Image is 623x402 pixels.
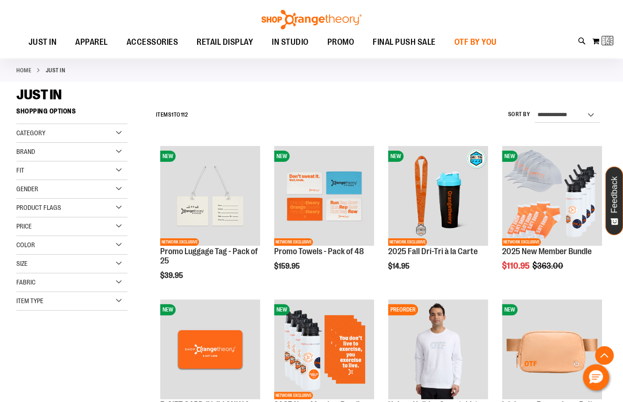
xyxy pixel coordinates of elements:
span: Size [16,260,28,267]
span: NEW [502,304,517,315]
span: APPAREL [75,32,108,53]
span: NEW [160,151,176,162]
a: RETAIL DISPLAY [187,32,262,53]
span: ACCESSORIES [127,32,178,53]
a: IN STUDIO [262,32,318,53]
img: 2025 Fall Dri-Tri à la Carte [388,146,488,246]
span: Category [16,129,45,137]
a: ACCESSORIES [117,32,188,53]
div: product [269,141,379,294]
a: JUST IN [19,32,66,53]
h2: Items to [156,108,188,122]
span: PREORDER [388,304,418,315]
span: Color [16,241,35,249]
span: $39.95 [160,271,184,280]
span: NEW [160,304,176,315]
span: $363.00 [532,261,565,270]
a: Unisex Holiday SweatshirtPREORDER [388,299,488,401]
img: Promo Towels - Pack of 48 [274,146,374,246]
img: 2025 New Member Bundle [274,299,374,399]
span: Product Flags [16,204,61,211]
div: product [497,141,607,294]
a: APPAREL [66,32,117,53]
a: 2025 New Member BundleNEWNETWORK EXCLUSIVE [502,146,602,247]
span: RETAIL DISPLAY [197,32,253,53]
img: 2025 New Member Bundle [502,146,602,246]
span: OTF BY YOU [454,32,497,53]
div: product [383,141,493,294]
span: $159.95 [274,262,301,270]
a: FINAL PUSH SALE [363,32,445,53]
a: Home [16,66,31,75]
img: lululemon Everywhere Belt Bag [502,299,602,399]
span: 1 [171,111,174,118]
span: NETWORK EXCLUSIVE [160,238,199,246]
a: Promo Luggage Tag - Pack of 25NEWNETWORK EXCLUSIVE [160,146,260,247]
a: OTF BY YOU [445,32,506,53]
span: Price [16,222,32,230]
strong: Shopping Options [16,103,127,124]
span: PROMO [327,32,354,53]
a: PROMO [318,32,364,53]
span: NEW [274,151,290,162]
a: Promo Towels - Pack of 48NEWNETWORK EXCLUSIVE [274,146,374,247]
span: NETWORK EXCLUSIVE [274,392,313,399]
strong: JUST IN [46,66,65,75]
span: NEW [502,151,517,162]
div: product [156,141,265,304]
a: 2025 New Member BundleNEWNETWORK EXCLUSIVE [274,299,374,401]
a: Promo Luggage Tag - Pack of 25 [160,247,258,265]
a: Promo Towels - Pack of 48 [274,247,364,256]
a: 2025 New Member Bundle [502,247,592,256]
span: NETWORK EXCLUSIVE [274,238,313,246]
span: Feedback [610,176,619,213]
span: Fabric [16,278,35,286]
img: Loading... [602,35,613,46]
button: Hello, have a question? Let’s chat. [583,364,609,390]
span: JUST IN [16,87,62,103]
button: Loading... [592,34,614,49]
span: NETWORK EXCLUSIVE [502,238,541,246]
img: Shop Orangetheory [260,10,363,29]
label: Sort By [508,111,530,118]
span: NETWORK EXCLUSIVE [388,238,427,246]
span: NEW [274,304,290,315]
a: lululemon Everywhere Belt Bag NEW [502,299,602,401]
a: 2025 Fall Dri-Tri à la Carte [388,247,478,256]
span: Item Type [16,297,43,305]
button: Back To Top [595,346,614,365]
span: 112 [181,111,188,118]
span: $14.95 [388,262,411,270]
span: $110.95 [502,261,531,270]
img: Unisex Holiday Sweatshirt [388,299,488,399]
span: Brand [16,148,35,155]
button: Feedback - Show survey [605,166,623,235]
a: 2025 Fall Dri-Tri à la CarteNEWNETWORK EXCLUSIVE [388,146,488,247]
span: Fit [16,166,24,174]
span: FINAL PUSH SALE [373,32,436,53]
img: Promo Luggage Tag - Pack of 25 [160,146,260,246]
span: JUST IN [28,32,57,53]
a: E-GIFT CARD (Valid ONLY for ShopOrangetheory.com)NEW [160,299,260,401]
span: Gender [16,185,38,193]
span: IN STUDIO [272,32,309,53]
span: NEW [388,151,404,162]
img: E-GIFT CARD (Valid ONLY for ShopOrangetheory.com) [160,299,260,399]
